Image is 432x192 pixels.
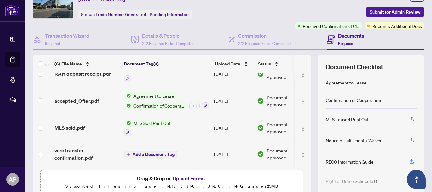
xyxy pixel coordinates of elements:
span: (6) File Name [54,60,82,67]
th: Status [256,55,309,73]
span: RAH deposit receipt.pdf [54,70,111,77]
h4: Documents [338,32,364,40]
img: Logo [300,99,305,104]
img: Document Status [257,124,264,131]
img: Status Icon [124,120,131,127]
span: Document Checklist [326,63,383,71]
button: Logo [298,123,308,133]
th: Upload Date [213,55,256,73]
span: Drag & Drop or [137,174,207,183]
span: AP [9,175,16,184]
span: Document Approved [267,67,306,81]
img: logo [5,5,20,16]
img: Document Status [257,70,264,77]
span: Requires Additional Docs [372,22,422,29]
div: Confirmation of Cooperation [326,96,381,103]
th: (6) File Name [52,55,121,73]
div: MLS Leased Print Out [326,116,369,123]
button: Status IconAgreement to LeaseStatus IconConfirmation of Cooperation+1 [124,92,209,109]
span: Agreement to Lease [131,92,177,99]
div: Notice of Fulfillment / Waiver [326,137,382,144]
button: Add a Document Tag [124,150,177,158]
span: Document Approved [267,94,306,108]
span: Trade Number Generated - Pending Information [96,12,190,17]
button: Logo [298,96,308,106]
button: Add a Document Tag [124,151,177,158]
img: Logo [300,152,305,158]
h4: Transaction Wizard [45,32,89,40]
th: Document Tag(s) [121,55,213,73]
div: Status: [78,10,192,19]
span: 2/2 Required Fields Completed [142,41,194,46]
div: Agreement to Lease [326,79,367,86]
span: Received Confirmation of Closing [303,22,360,29]
img: Logo [300,126,305,131]
span: wire transfer confirmation.pdf [54,146,119,162]
div: + 1 [189,102,200,109]
span: accepted_Offer.pdf [54,97,99,105]
button: Upload Forms [171,174,207,183]
span: Add a Document Tag [133,152,175,157]
span: Document Approved [267,121,306,135]
span: Required [338,41,353,46]
img: Document Status [257,151,264,158]
span: MLS sold.pdf [54,124,85,132]
button: Logo [298,69,308,79]
p: Supported files include .PDF, .JPG, .JPEG, .PNG under 25 MB [45,183,299,190]
span: Upload Date [215,60,240,67]
h4: Details & People [142,32,194,40]
td: [DATE] [212,87,255,115]
span: Status [258,60,271,67]
div: Right at Home Schedule B [326,177,377,184]
button: Logo [298,149,308,159]
img: Status Icon [124,92,131,99]
button: Submit for Admin Review [366,7,424,17]
td: [DATE] [212,141,255,167]
span: plus [127,153,130,156]
button: Status IconMLS Sold Print Out [124,120,173,137]
img: Logo [300,72,305,77]
span: Document Approved [267,147,306,161]
span: Confirmation of Cooperation [131,102,187,109]
span: 2/2 Required Fields Completed [238,41,291,46]
span: Submit for Admin Review [370,7,420,17]
td: [DATE] [212,115,255,142]
button: Open asap [407,170,426,189]
h4: Commission [238,32,291,40]
span: MLS Sold Print Out [131,120,173,127]
button: Status IconRight at Home Deposit Receipt [124,65,197,82]
div: RECO Information Guide [326,158,373,165]
td: [DATE] [212,60,255,87]
img: Document Status [257,97,264,104]
span: Required [45,41,60,46]
img: Status Icon [124,102,131,109]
